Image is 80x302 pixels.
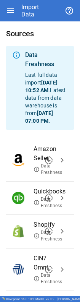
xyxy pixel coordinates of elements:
[34,254,56,272] span: CIN7 Omni
[58,265,67,274] span: chevron_right
[58,193,67,203] span: chevron_right
[34,196,62,209] span: Data Freshness
[34,163,62,176] span: Data Freshness
[46,297,54,301] span: v 5.0.2
[44,265,53,274] span: downloading
[12,192,24,204] img: Quickbooks
[12,263,24,276] img: CIN7 Omni
[35,297,54,301] div: Model
[34,187,56,196] span: Quickbooks
[44,227,53,236] span: downloading
[34,220,56,229] span: Shopify
[6,297,34,301] div: Drivepoint
[25,80,58,93] b: [DATE] 10:52 AM
[34,272,62,285] span: Data Freshness
[44,193,53,203] span: downloading
[58,227,67,236] span: chevron_right
[25,50,68,69] div: Data Freshness
[44,156,53,165] span: downloading
[21,297,34,301] span: v 6.0.109
[6,28,74,40] h6: Sources
[12,225,24,237] img: Shopify
[25,71,68,125] p: Last full data import . Latest data from data warehouse is from
[25,110,53,124] b: [DATE] 07:00 PM .
[12,154,24,166] img: Amazon Seller
[34,145,56,163] span: Amazon Seller
[2,297,5,300] img: Drivepoint
[58,156,67,165] span: chevron_right
[34,229,62,242] span: Data Freshness
[21,3,46,18] div: Import Data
